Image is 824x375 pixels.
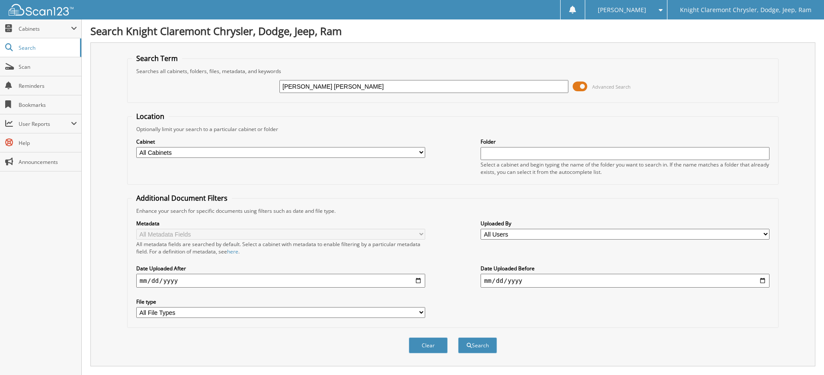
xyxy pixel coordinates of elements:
[136,298,425,305] label: File type
[132,67,774,75] div: Searches all cabinets, folders, files, metadata, and keywords
[481,138,769,145] label: Folder
[409,337,448,353] button: Clear
[19,158,77,166] span: Announcements
[90,24,815,38] h1: Search Knight Claremont Chrysler, Dodge, Jeep, Ram
[680,7,811,13] span: Knight Claremont Chrysler, Dodge, Jeep, Ram
[9,4,74,16] img: scan123-logo-white.svg
[227,248,238,255] a: here
[19,25,71,32] span: Cabinets
[481,274,769,288] input: end
[19,63,77,71] span: Scan
[136,240,425,255] div: All metadata fields are searched by default. Select a cabinet with metadata to enable filtering b...
[19,82,77,90] span: Reminders
[19,139,77,147] span: Help
[136,138,425,145] label: Cabinet
[19,101,77,109] span: Bookmarks
[136,220,425,227] label: Metadata
[781,333,824,375] iframe: Chat Widget
[598,7,646,13] span: [PERSON_NAME]
[132,193,232,203] legend: Additional Document Filters
[481,161,769,176] div: Select a cabinet and begin typing the name of the folder you want to search in. If the name match...
[132,125,774,133] div: Optionally limit your search to a particular cabinet or folder
[132,112,169,121] legend: Location
[592,83,631,90] span: Advanced Search
[481,220,769,227] label: Uploaded By
[136,274,425,288] input: start
[132,207,774,215] div: Enhance your search for specific documents using filters such as date and file type.
[458,337,497,353] button: Search
[132,54,182,63] legend: Search Term
[136,265,425,272] label: Date Uploaded After
[481,265,769,272] label: Date Uploaded Before
[19,44,76,51] span: Search
[19,120,71,128] span: User Reports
